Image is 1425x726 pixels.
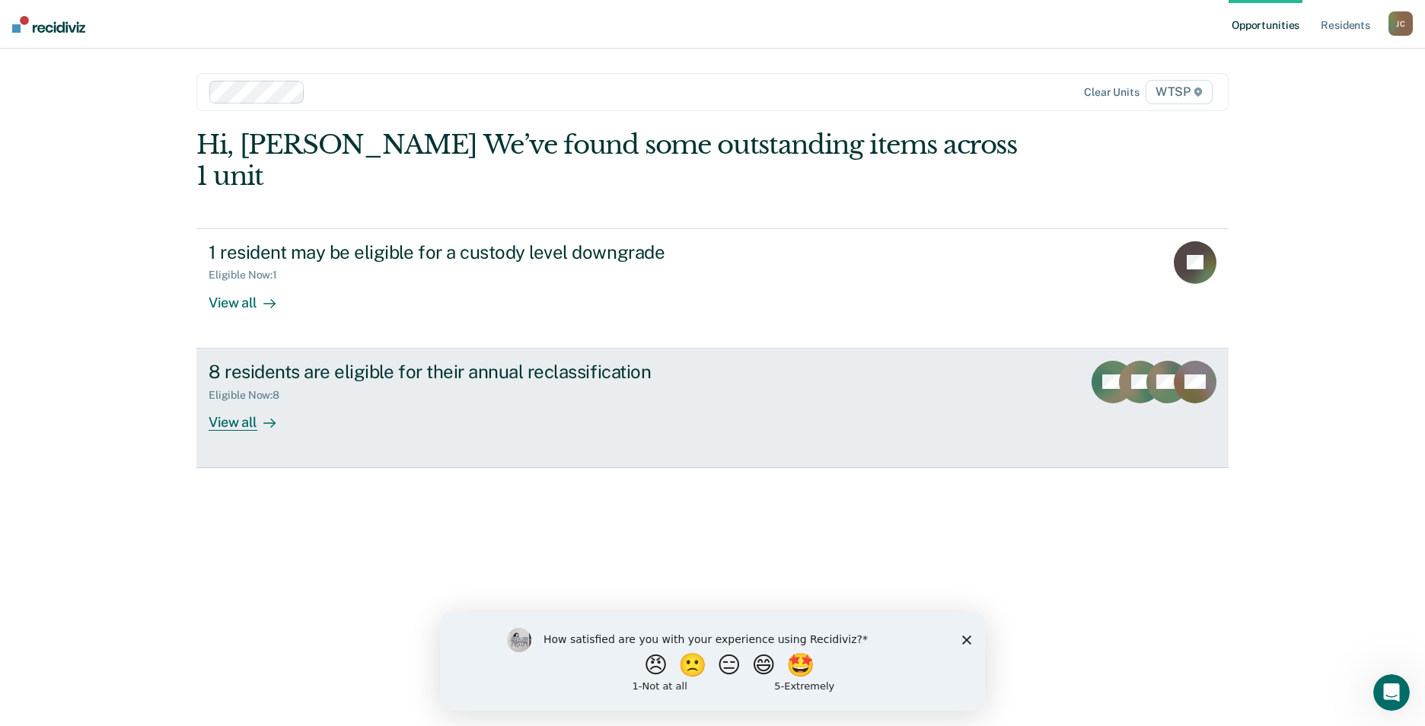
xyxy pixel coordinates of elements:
[196,349,1229,468] a: 8 residents are eligible for their annual reclassificationEligible Now:8View all
[209,282,294,311] div: View all
[1084,86,1140,99] div: Clear units
[209,401,294,431] div: View all
[12,16,85,33] img: Recidiviz
[1388,11,1413,36] div: J C
[1373,674,1410,711] iframe: Intercom live chat
[1388,11,1413,36] button: JC
[196,228,1229,349] a: 1 resident may be eligible for a custody level downgradeEligible Now:1View all
[440,613,985,711] iframe: Survey by Kim from Recidiviz
[209,389,292,402] div: Eligible Now : 8
[209,269,289,282] div: Eligible Now : 1
[209,241,743,263] div: 1 resident may be eligible for a custody level downgrade
[196,129,1022,192] div: Hi, [PERSON_NAME] We’ve found some outstanding items across 1 unit
[1146,80,1213,104] span: WTSP
[209,361,743,383] div: 8 residents are eligible for their annual reclassification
